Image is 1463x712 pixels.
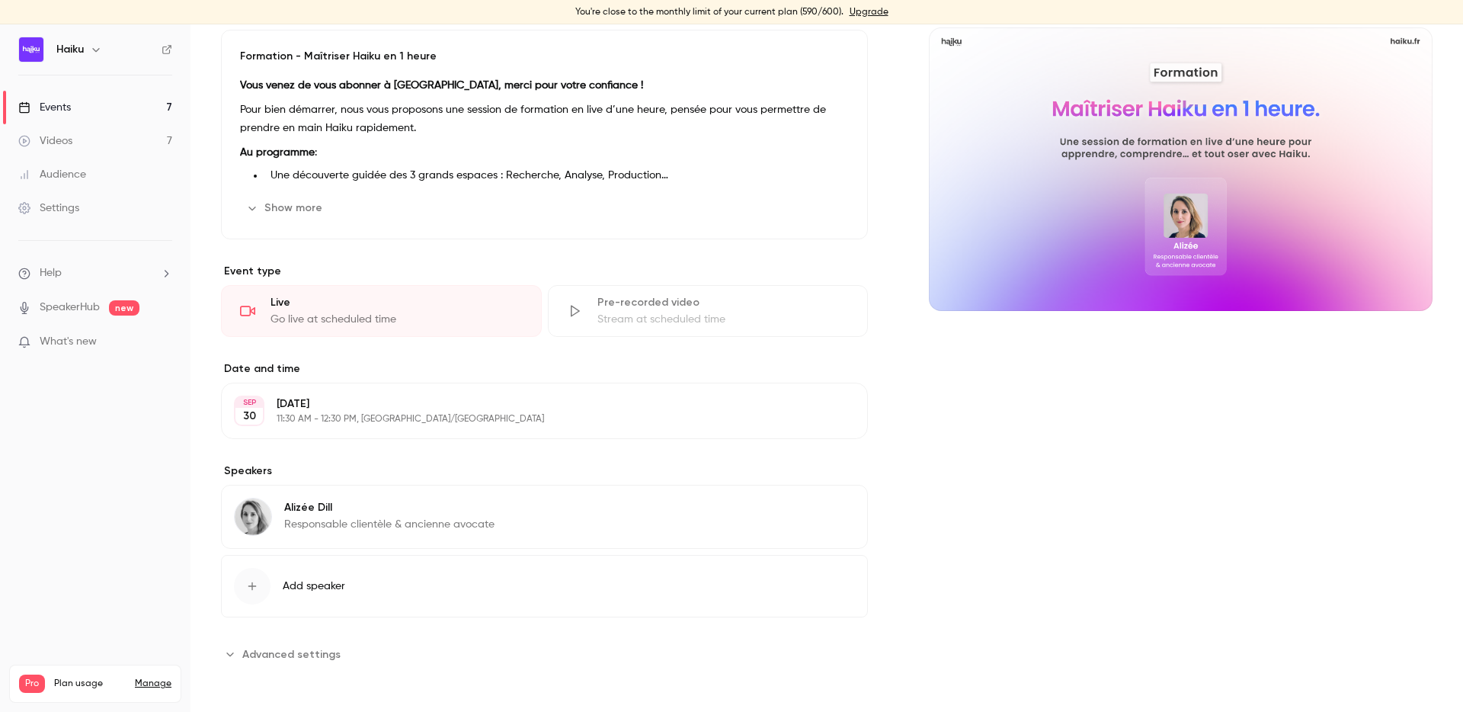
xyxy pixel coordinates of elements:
span: Advanced settings [242,646,341,662]
p: : [240,143,849,162]
div: Events [18,100,71,115]
p: 11:30 AM - 12:30 PM, [GEOGRAPHIC_DATA]/[GEOGRAPHIC_DATA] [277,413,787,425]
p: Pour bien démarrer, nous vous proposons une session de formation en live d’une heure, pensée pour... [240,101,849,137]
span: new [109,300,139,316]
strong: Au programme [240,147,315,158]
p: Formation - Maîtriser Haiku en 1 heure [240,49,849,64]
span: Add speaker [283,579,345,594]
h6: Haiku [56,42,84,57]
div: LiveGo live at scheduled time [221,285,542,337]
label: Date and time [221,361,868,377]
button: Add speaker [221,555,868,617]
section: Advanced settings [221,642,868,666]
span: Plan usage [54,678,126,690]
span: Help [40,265,62,281]
p: Responsable clientèle & ancienne avocate [284,517,495,532]
button: Advanced settings [221,642,350,666]
span: What's new [40,334,97,350]
button: Show more [240,196,331,220]
div: Settings [18,200,79,216]
p: Event type [221,264,868,279]
p: Alizée Dill [284,500,495,515]
a: Manage [135,678,171,690]
strong: Vous venez de vous abonner à [GEOGRAPHIC_DATA], merci pour votre confiance ! [240,80,643,91]
p: [DATE] [277,396,787,412]
div: Videos [18,133,72,149]
div: Stream at scheduled time [597,312,850,327]
section: Cover image [929,8,1433,311]
li: help-dropdown-opener [18,265,172,281]
a: SpeakerHub [40,300,100,316]
div: Pre-recorded video [597,295,850,310]
div: SEP [235,397,263,408]
div: Alizée DillAlizée DillResponsable clientèle & ancienne avocate [221,485,868,549]
div: Live [271,295,523,310]
div: Audience [18,167,86,182]
p: 30 [243,409,256,424]
a: Upgrade [850,6,888,18]
span: Pro [19,675,45,693]
div: Go live at scheduled time [271,312,523,327]
img: Haiku [19,37,43,62]
li: Une découverte guidée des 3 grands espaces : Recherche, Analyse, Production [264,168,849,184]
img: Alizée Dill [235,499,271,535]
div: Pre-recorded videoStream at scheduled time [548,285,869,337]
label: Speakers [221,463,868,479]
